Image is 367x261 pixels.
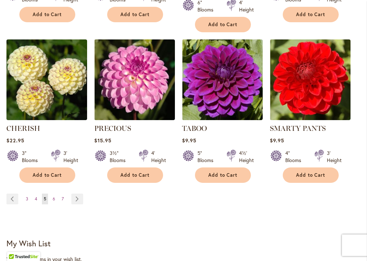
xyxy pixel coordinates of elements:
[94,124,131,133] a: PRECIOUS
[5,236,25,256] iframe: Launch Accessibility Center
[270,124,326,133] a: SMARTY PANTS
[33,194,39,204] a: 4
[60,194,66,204] a: 7
[94,115,175,122] a: PRECIOUS
[283,167,339,183] button: Add to Cart
[327,150,342,164] div: 3' Height
[270,39,351,120] img: SMARTY PANTS
[94,39,175,120] img: PRECIOUS
[296,11,325,18] span: Add to Cart
[208,22,238,28] span: Add to Cart
[6,115,87,122] a: CHERISH
[62,196,64,201] span: 7
[35,196,37,201] span: 4
[6,39,87,120] img: CHERISH
[182,124,207,133] a: TABOO
[107,7,163,22] button: Add to Cart
[182,115,263,122] a: TABOO
[120,11,150,18] span: Add to Cart
[51,194,57,204] a: 6
[94,137,111,144] span: $15.95
[239,150,254,164] div: 4½' Height
[270,137,284,144] span: $9.95
[19,7,75,22] button: Add to Cart
[208,172,238,178] span: Add to Cart
[195,17,251,32] button: Add to Cart
[33,11,62,18] span: Add to Cart
[26,196,28,201] span: 3
[270,115,351,122] a: SMARTY PANTS
[6,238,51,248] strong: My Wish List
[6,137,24,144] span: $22.95
[107,167,163,183] button: Add to Cart
[151,150,166,164] div: 4' Height
[19,167,75,183] button: Add to Cart
[285,150,306,164] div: 4" Blooms
[6,124,40,133] a: CHERISH
[63,150,78,164] div: 3' Height
[24,194,30,204] a: 3
[120,172,150,178] span: Add to Cart
[44,196,46,201] span: 5
[182,137,196,144] span: $9.95
[53,196,55,201] span: 6
[283,7,339,22] button: Add to Cart
[110,150,130,164] div: 3½" Blooms
[33,172,62,178] span: Add to Cart
[197,150,218,164] div: 5" Blooms
[22,150,42,164] div: 3" Blooms
[296,172,325,178] span: Add to Cart
[182,39,263,120] img: TABOO
[195,167,251,183] button: Add to Cart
